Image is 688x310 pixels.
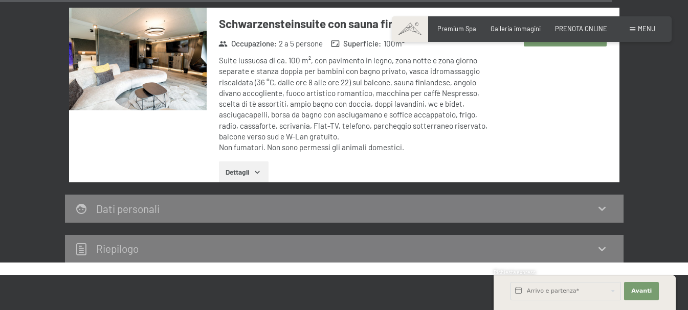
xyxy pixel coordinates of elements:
[96,202,160,215] h2: Dati personali
[219,55,496,153] div: Suite lussuosa di ca. 100 m², con pavimento in legno, zona notte e zona giorno separate e stanza ...
[96,242,139,255] h2: Riepilogo
[491,25,541,33] a: Galleria immagini
[331,38,382,49] strong: Superficie :
[494,269,536,275] span: Richiesta express
[638,25,655,33] span: Menu
[437,25,476,33] a: Premium Spa
[631,287,652,295] span: Avanti
[624,282,659,300] button: Avanti
[279,38,323,49] span: 2 a 5 persone
[384,38,405,49] span: 100 m²
[218,38,277,49] strong: Occupazione :
[219,16,496,32] h3: Schwarzensteinsuite con sauna finlandese
[69,8,207,111] img: mss_renderimg.php
[555,25,607,33] a: PRENOTA ONLINE
[219,161,269,184] button: Dettagli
